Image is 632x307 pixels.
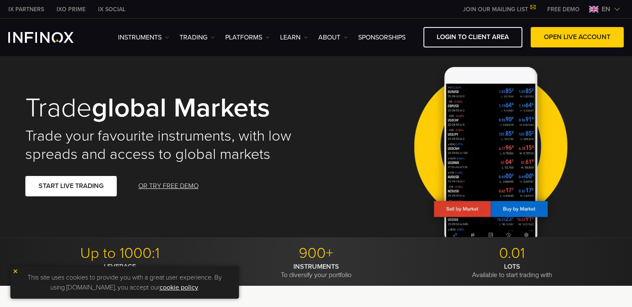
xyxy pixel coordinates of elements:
[457,6,541,13] a: JOIN OUR MAILING LIST
[92,5,132,14] a: INFINOX
[531,27,624,47] a: OPEN LIVE ACCOUNT
[118,32,169,42] a: Instruments
[25,244,215,262] p: Up to 1000:1
[280,32,308,42] a: Learn
[358,32,406,42] a: SPONSORSHIPS
[138,176,199,196] a: OR TRY FREE DEMO
[221,244,411,262] p: 900+
[160,283,198,292] a: cookie policy
[423,27,522,47] a: LOGIN TO CLIENT AREA
[180,32,215,42] a: TRADING
[541,5,586,14] a: INFINOX MENU
[318,32,348,42] a: ABOUT
[12,268,18,274] img: yellow close icon
[293,262,339,271] strong: INSTRUMENTS
[417,262,607,279] p: Available to start trading with
[25,94,305,122] h1: Trade
[417,244,607,262] p: 0.01
[15,270,235,295] p: This site uses cookies to provide you with a great user experience. By using [DOMAIN_NAME], you a...
[25,262,215,279] p: To trade with
[598,4,614,14] span: en
[25,127,305,163] h2: Trade your favourite instruments, with low spreads and access to global markets
[104,262,136,271] strong: LEVERAGE
[8,32,93,43] a: INFINOX Logo
[92,92,270,124] strong: global markets
[225,32,270,42] a: PLATFORMS
[504,262,520,271] strong: LOTS
[25,176,117,196] a: START LIVE TRADING
[2,5,50,14] a: INFINOX
[221,262,411,279] p: To diversify your portfolio
[50,5,92,14] a: INFINOX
